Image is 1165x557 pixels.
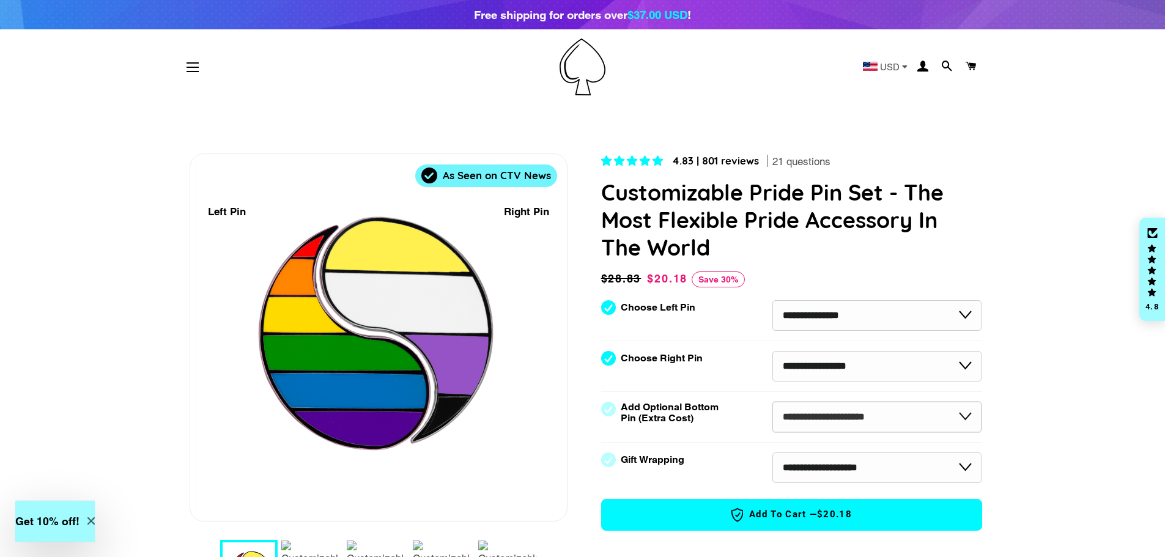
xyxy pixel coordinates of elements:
[772,155,830,169] span: 21 questions
[621,302,695,313] label: Choose Left Pin
[817,508,852,521] span: $20.18
[474,6,691,23] div: Free shipping for orders over !
[627,8,687,21] span: $37.00 USD
[647,272,687,285] span: $20.18
[1145,303,1159,311] div: 4.8
[880,62,900,72] span: USD
[504,204,549,220] div: Right Pin
[190,154,567,521] div: 1 / 9
[672,154,759,167] span: 4.83 | 801 reviews
[601,179,982,261] h1: Customizable Pride Pin Set - The Most Flexible Pride Accessory In The World
[601,270,645,287] span: $28.83
[601,499,982,531] button: Add to Cart —$20.18
[621,454,684,465] label: Gift Wrapping
[621,402,723,424] label: Add Optional Bottom Pin (Extra Cost)
[621,353,703,364] label: Choose Right Pin
[692,271,745,287] span: Save 30%
[620,507,963,523] span: Add to Cart —
[1139,218,1165,322] div: Click to open Judge.me floating reviews tab
[601,155,666,167] span: 4.83 stars
[560,39,605,95] img: Pin-Ace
